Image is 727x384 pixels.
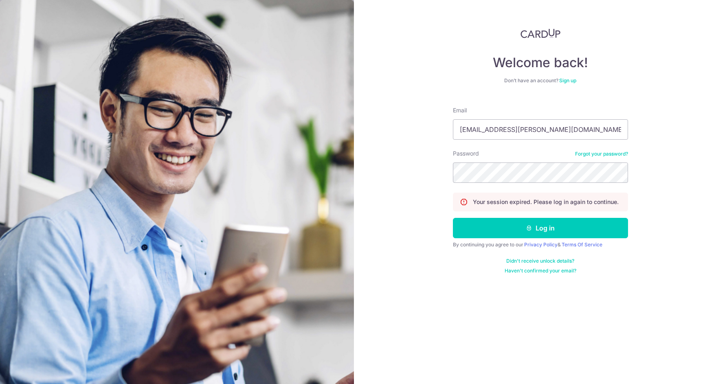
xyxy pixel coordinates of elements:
[562,241,602,248] a: Terms Of Service
[559,77,576,83] a: Sign up
[453,77,628,84] div: Don’t have an account?
[453,218,628,238] button: Log in
[453,241,628,248] div: By continuing you agree to our &
[453,106,467,114] label: Email
[453,149,479,158] label: Password
[453,55,628,71] h4: Welcome back!
[521,29,560,38] img: CardUp Logo
[575,151,628,157] a: Forgot your password?
[506,258,574,264] a: Didn't receive unlock details?
[524,241,558,248] a: Privacy Policy
[505,268,576,274] a: Haven't confirmed your email?
[453,119,628,140] input: Enter your Email
[473,198,619,206] p: Your session expired. Please log in again to continue.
